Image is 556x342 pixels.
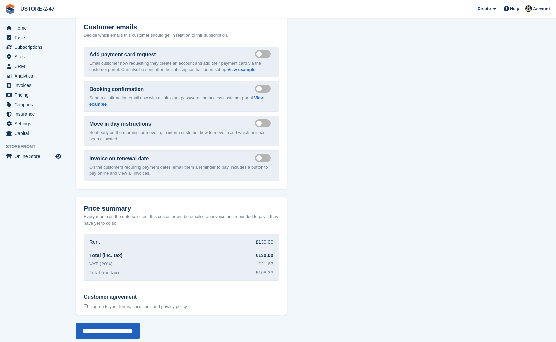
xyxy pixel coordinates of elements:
span: Invoices [15,81,54,90]
img: Kelly Donaldson [525,5,532,12]
span: Settings [15,119,54,128]
a: View example [89,95,264,107]
span: Customer agreement [84,294,188,300]
span: Create [478,5,491,12]
div: £130.00 [256,252,273,259]
a: Preview store [54,152,62,160]
a: menu [3,23,62,33]
span: CRM [15,62,54,71]
p: Every month on the date selected, this customer will be emailed an invoice and reminded to pay if... [84,213,279,226]
div: Total (ex. tax) [89,269,119,277]
span: Subscriptions [15,43,54,52]
label: Send manual payment invoice email [255,157,273,158]
label: Add payment card request [89,51,156,59]
div: £108.33 [256,269,273,277]
div: £130.00 [256,238,273,246]
span: Storefront [6,143,66,150]
span: Pricing [15,90,54,100]
label: Invoice on renewal date [89,155,149,163]
label: Send payment card request email [255,53,273,54]
a: USTORE-2-47 [18,3,57,14]
span: Analytics [15,71,54,80]
a: menu [3,90,62,100]
label: Booking confirmation [89,85,144,93]
span: Account [533,6,550,12]
div: Rent [89,238,100,246]
span: Sites [15,52,54,61]
p: Send a confirmation email now with a link to set password and access customer portal. [89,95,273,108]
a: menu [3,43,62,52]
span: Capital [15,129,54,138]
span: Insurance [15,109,54,119]
p: Email customer now requesting they create an account and add their payment card via the customer ... [89,60,273,73]
label: Send move in day email [255,123,273,124]
span: Online Store [15,152,54,161]
p: Decide which emails this customer should get in relation to this subscription. [84,32,279,39]
h2: Customer emails [84,23,279,31]
a: menu [3,129,62,138]
div: VAT (20%) [89,260,113,268]
span: Home [15,23,54,33]
div: Total (inc. tax) [89,252,123,259]
img: stora-icon-8386f47178a22dfd0bd8f6a31ec36ba5ce8667c1dd55bd0f319d3a0aa187defe.svg [5,4,15,14]
div: I agree to your terms, conditions and privacy policy. [90,303,188,310]
span: Help [510,5,519,12]
h2: Price summary [84,205,279,212]
a: menu [3,100,62,109]
a: menu [3,62,62,71]
a: menu [3,152,62,161]
input: Customer agreement I agree to your terms, conditions and privacy policy. [84,304,88,308]
p: On the customers recurring payment dates, email them a reminder to pay. Includes a button to pay ... [89,164,273,177]
p: Sent early on the morning, or move in, to inform customer how to move in and which unit has been ... [89,129,273,142]
label: Move in day instructions [89,120,151,128]
span: Coupons [15,100,54,109]
span: Tasks [15,33,54,42]
label: Send booking confirmation email [255,88,273,89]
a: menu [3,119,62,128]
div: £21.67 [258,260,273,268]
a: menu [3,52,62,61]
a: menu [3,109,62,119]
a: menu [3,71,62,80]
a: menu [3,81,62,90]
a: View example [227,67,255,72]
a: menu [3,33,62,42]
